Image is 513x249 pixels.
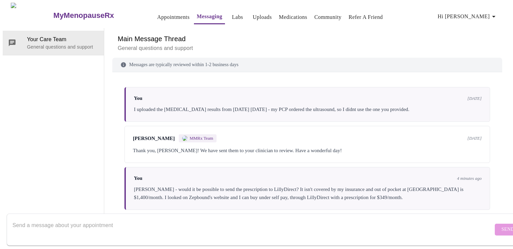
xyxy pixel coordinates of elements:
button: Refer a Friend [346,10,386,24]
a: Labs [232,12,243,22]
span: Hi [PERSON_NAME] [438,12,498,21]
button: Community [312,10,344,24]
div: I uploaded the [MEDICAL_DATA] results from [DATE] [DATE] - my PCP ordered the ultrasound, so I di... [134,105,482,113]
button: Messaging [194,10,225,24]
a: MyMenopauseRx [53,4,141,27]
textarea: Send a message about your appointment [12,219,493,240]
span: You [134,95,142,101]
div: Your Care TeamGeneral questions and support [3,31,104,55]
a: Messaging [197,12,222,21]
h3: MyMenopauseRx [53,11,114,20]
button: Appointments [154,10,192,24]
a: Community [314,12,342,22]
span: [DATE] [467,96,482,101]
div: Thank you, [PERSON_NAME]! We have sent them to your clinician to review. Have a wonderful day! [133,146,482,155]
div: Messages are typically reviewed within 1-2 business days [112,58,502,72]
p: General questions and support [118,44,497,52]
a: Medications [279,12,307,22]
button: Uploads [250,10,275,24]
button: Medications [276,10,310,24]
span: MMRx Team [190,136,213,141]
span: Your Care Team [27,35,98,44]
a: Uploads [253,12,272,22]
button: Hi [PERSON_NAME] [435,10,501,23]
p: General questions and support [27,44,98,50]
span: 4 minutes ago [457,176,482,181]
a: Refer a Friend [349,12,383,22]
img: MMRX [182,136,188,141]
img: MyMenopauseRx Logo [11,3,53,28]
div: [PERSON_NAME] - would it be possible to send the prescription to LillyDirect? It isn't covered by... [134,185,482,201]
button: Labs [227,10,248,24]
span: [PERSON_NAME] [133,136,175,141]
h6: Main Message Thread [118,33,497,44]
a: Appointments [157,12,190,22]
span: [DATE] [467,136,482,141]
span: You [134,175,142,181]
